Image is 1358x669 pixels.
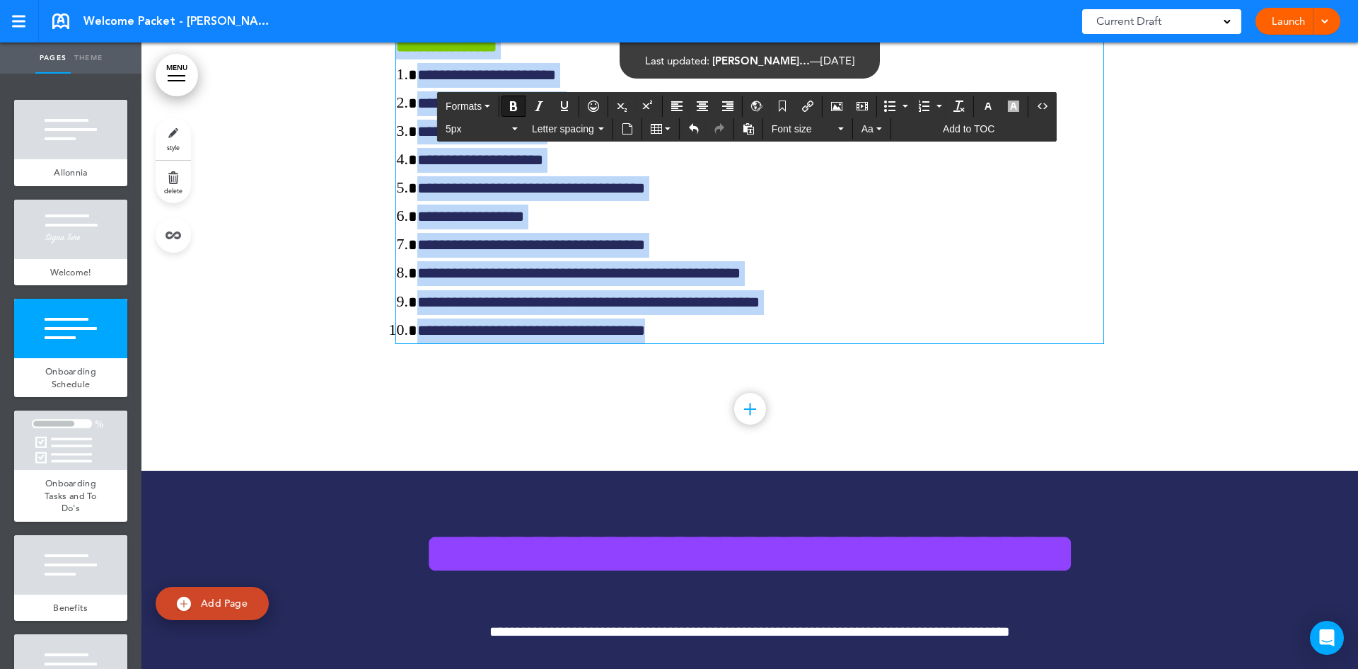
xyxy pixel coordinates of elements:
[947,96,971,117] div: Clear formatting
[53,602,88,614] span: Benefits
[820,54,854,67] span: [DATE]
[527,96,551,117] div: Italic
[610,96,634,117] div: Subscript
[156,587,269,620] a: Add Page
[201,597,248,610] span: Add Page
[770,96,794,117] div: Anchor
[14,358,127,397] a: Onboarding Schedule
[1266,8,1311,35] a: Launch
[45,477,97,514] span: Onboarding Tasks and To Do's
[167,143,180,151] span: style
[645,54,709,67] span: Last updated:
[532,122,596,136] span: Letter spacing
[644,118,677,139] div: Table
[796,96,820,117] div: Insert/edit airmason link
[156,118,191,160] a: style
[54,166,87,178] span: Allonnia
[14,595,127,622] a: Benefits
[712,54,810,67] span: [PERSON_NAME]…
[156,161,191,203] a: delete
[772,122,835,136] span: Font size
[71,42,106,74] a: Theme
[665,96,689,117] div: Align left
[636,96,660,117] div: Superscript
[45,365,96,390] span: Onboarding Schedule
[645,55,854,66] div: —
[50,266,91,278] span: Welcome!
[913,96,946,117] div: Numbered list
[14,470,127,522] a: Onboarding Tasks and To Do's
[14,159,127,186] a: Allonnia
[177,597,191,611] img: add.svg
[1310,621,1344,655] div: Open Intercom Messenger
[716,96,740,117] div: Align right
[943,123,994,135] span: Add to TOC
[35,42,71,74] a: Pages
[156,54,198,96] a: MENU
[83,13,274,29] span: Welcome Packet - [PERSON_NAME]
[879,96,912,117] div: Bullet list
[861,123,874,135] span: Aa
[14,259,127,286] a: Welcome!
[690,96,714,117] div: Align center
[682,118,706,139] div: Undo
[745,96,769,117] div: Insert/Edit global anchor link
[552,96,576,117] div: Underline
[850,96,874,117] div: Insert/edit media
[707,118,731,139] div: Redo
[736,118,760,139] div: Paste as text
[825,96,849,117] div: Airmason image
[501,96,526,117] div: Bold
[1031,96,1055,117] div: Source code
[164,186,182,195] span: delete
[1096,11,1161,31] span: Current Draft
[615,118,639,139] div: Insert document
[446,101,482,112] span: Formats
[446,122,509,136] span: 5px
